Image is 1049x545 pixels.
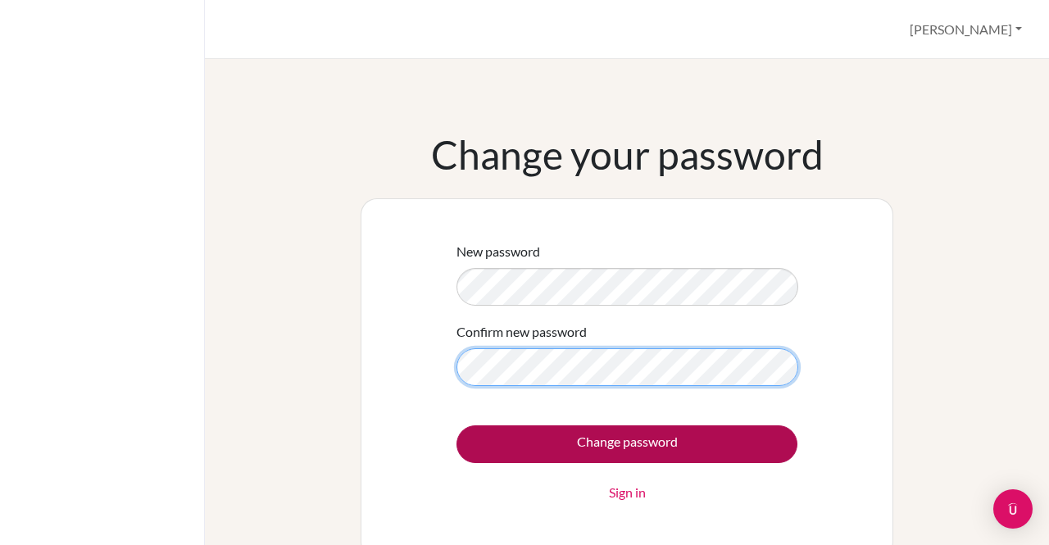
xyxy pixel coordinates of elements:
label: New password [456,242,540,261]
a: Sign in [609,483,646,502]
div: Open Intercom Messenger [993,489,1033,529]
input: Change password [456,425,797,463]
button: [PERSON_NAME] [902,14,1029,45]
h1: Change your password [431,131,824,179]
label: Confirm new password [456,322,587,342]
